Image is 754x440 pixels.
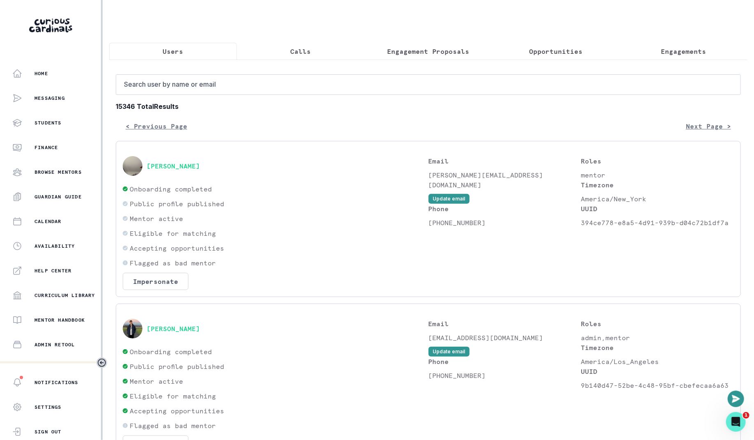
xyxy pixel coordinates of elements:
p: Browse Mentors [34,169,82,175]
p: Sign Out [34,428,62,435]
p: [PERSON_NAME][EMAIL_ADDRESS][DOMAIN_NAME] [429,170,581,190]
p: Calls [291,46,311,56]
span: 1 [743,412,749,419]
button: Update email [429,194,470,204]
button: Impersonate [123,273,188,290]
p: Onboarding completed [130,184,212,194]
p: America/New_York [581,194,734,204]
p: Settings [34,404,62,410]
p: Public profile published [130,199,224,209]
p: [PHONE_NUMBER] [429,371,581,380]
p: Onboarding completed [130,347,212,357]
p: UUID [581,366,734,376]
p: Mentor Handbook [34,317,85,323]
p: Notifications [34,379,78,386]
p: Flagged as bad mentor [130,258,216,268]
b: 15346 Total Results [116,101,741,111]
p: Students [34,120,62,126]
p: mentor [581,170,734,180]
p: Mentor active [130,376,183,386]
p: Home [34,70,48,77]
p: Eligible for matching [130,228,216,238]
p: Roles [581,319,734,329]
button: Next Page > [676,118,741,134]
p: Timezone [581,180,734,190]
p: Help Center [34,267,71,274]
p: Calendar [34,218,62,225]
p: Roles [581,156,734,166]
button: Update email [429,347,470,357]
p: Admin Retool [34,341,75,348]
p: [PHONE_NUMBER] [429,218,581,228]
p: Messaging [34,95,65,101]
button: Toggle sidebar [96,357,107,368]
p: Flagged as bad mentor [130,421,216,431]
p: Accepting opportunities [130,406,224,416]
p: Email [429,156,581,166]
p: Eligible for matching [130,391,216,401]
p: Accepting opportunities [130,243,224,253]
p: Phone [429,357,581,366]
p: America/Los_Angeles [581,357,734,366]
p: Finance [34,144,58,151]
p: Availability [34,243,75,249]
p: UUID [581,204,734,214]
button: [PERSON_NAME] [147,325,200,333]
iframe: Intercom live chat [726,412,746,432]
button: < Previous Page [116,118,197,134]
img: Curious Cardinals Logo [29,18,72,32]
p: Timezone [581,343,734,352]
p: Curriculum Library [34,292,95,299]
p: Engagement Proposals [387,46,470,56]
p: 9b140d47-52be-4c48-95bf-cbefecaa6a63 [581,380,734,390]
p: Email [429,319,581,329]
p: admin,mentor [581,333,734,343]
p: [EMAIL_ADDRESS][DOMAIN_NAME] [429,333,581,343]
p: Engagements [661,46,706,56]
p: Public profile published [130,362,224,371]
p: Phone [429,204,581,214]
p: 394ce778-e8a5-4d91-939b-d04c72b1df7a [581,218,734,228]
p: Users [163,46,183,56]
button: Open or close messaging widget [728,391,744,407]
p: Guardian Guide [34,194,82,200]
p: Mentor active [130,214,183,223]
p: Opportunities [529,46,583,56]
button: [PERSON_NAME] [147,162,200,170]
